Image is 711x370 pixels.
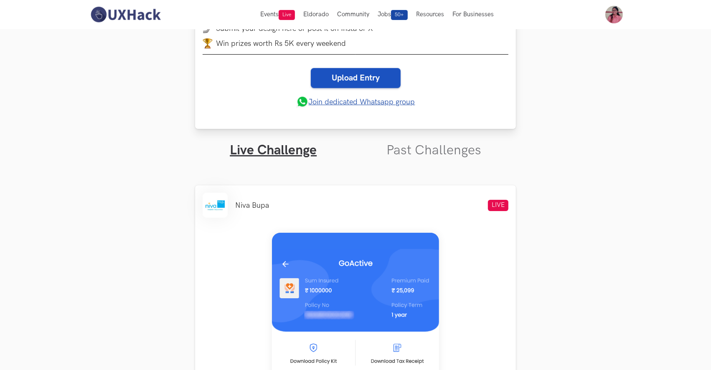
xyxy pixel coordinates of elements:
span: LIVE [488,200,508,211]
ul: Tabs Interface [195,129,516,159]
span: Live [279,10,295,20]
a: Upload Entry [311,68,401,88]
img: UXHack-logo.png [88,6,163,23]
span: 50+ [391,10,408,20]
img: trophy.png [203,38,213,48]
a: Join dedicated Whatsapp group [296,96,415,108]
a: Past Challenges [386,142,481,159]
li: Niva Bupa [235,201,269,210]
img: Your profile pic [605,6,623,23]
a: Live Challenge [230,142,317,159]
li: Win prizes worth Rs 5K every weekend [203,38,508,48]
img: whatsapp.png [296,96,309,108]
